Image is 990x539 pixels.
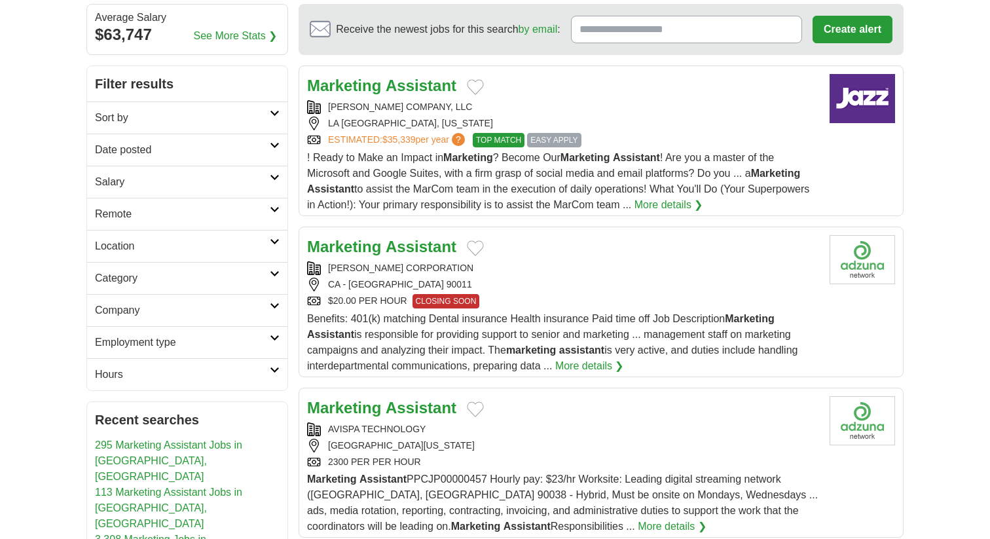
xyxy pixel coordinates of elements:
strong: Assistant [386,238,456,255]
span: ! Ready to Make an Impact in ? Become Our ! Are you a master of the Microsoft and Google Suites, ... [307,152,809,210]
a: Employment type [87,326,287,358]
span: CLOSING SOON [412,294,480,308]
h2: Sort by [95,110,270,126]
h2: Recent searches [95,410,280,430]
a: Category [87,262,287,294]
span: Benefits: 401(k) matching Dental insurance Health insurance Paid time off Job Description is resp... [307,313,797,371]
span: ? [452,133,465,146]
h2: Remote [95,206,270,222]
a: More details ❯ [555,358,624,374]
a: Date posted [87,134,287,166]
img: Company logo [830,396,895,445]
h2: Company [95,303,270,318]
a: Hours [87,358,287,390]
a: Marketing Assistant [307,399,456,417]
span: EASY APPLY [527,133,581,147]
div: [PERSON_NAME] CORPORATION [307,261,819,275]
div: [GEOGRAPHIC_DATA][US_STATE] [307,439,819,453]
span: PPCJP00000457 Hourly pay: $23/hr Worksite: Leading digital streaming network ([GEOGRAPHIC_DATA], ... [307,474,818,532]
a: Sort by [87,102,287,134]
h2: Employment type [95,335,270,350]
a: 295 Marketing Assistant Jobs in [GEOGRAPHIC_DATA], [GEOGRAPHIC_DATA] [95,439,242,482]
div: [PERSON_NAME] COMPANY, LLC [307,100,819,114]
h2: Location [95,238,270,254]
strong: Assistant [613,152,660,163]
button: Add to favorite jobs [467,240,484,256]
div: $20.00 PER HOUR [307,294,819,308]
a: 113 Marketing Assistant Jobs in [GEOGRAPHIC_DATA], [GEOGRAPHIC_DATA] [95,487,242,529]
h2: Date posted [95,142,270,158]
strong: Assistant [359,474,407,485]
div: LA [GEOGRAPHIC_DATA], [US_STATE] [307,117,819,130]
a: Salary [87,166,287,198]
strong: assistant [559,344,604,356]
h2: Category [95,270,270,286]
a: More details ❯ [634,197,703,213]
a: by email [519,24,558,35]
div: 2300 PER PER HOUR [307,455,819,469]
strong: Assistant [386,77,456,94]
button: Add to favorite jobs [467,79,484,95]
a: Marketing Assistant [307,238,456,255]
strong: Assistant [307,183,354,195]
h2: Salary [95,174,270,190]
strong: Marketing [307,399,381,417]
a: ESTIMATED:$35,339per year? [328,133,467,147]
span: TOP MATCH [473,133,524,147]
a: Remote [87,198,287,230]
a: More details ❯ [638,519,706,534]
a: See More Stats ❯ [194,28,278,44]
a: Location [87,230,287,262]
strong: Marketing [451,521,501,532]
h2: Hours [95,367,270,382]
strong: Marketing [725,313,775,324]
strong: Marketing [443,152,493,163]
strong: Marketing [560,152,610,163]
div: CA - [GEOGRAPHIC_DATA] 90011 [307,278,819,291]
strong: Assistant [386,399,456,417]
strong: Marketing [307,474,357,485]
strong: Marketing [751,168,801,179]
strong: Marketing [307,77,381,94]
img: Company logo [830,74,895,123]
span: Receive the newest jobs for this search : [336,22,560,37]
h2: Filter results [87,66,287,102]
img: Company logo [830,235,895,284]
button: Add to favorite jobs [467,401,484,417]
a: Company [87,294,287,326]
a: Marketing Assistant [307,77,456,94]
strong: Marketing [307,238,381,255]
strong: Assistant [504,521,551,532]
span: $35,339 [382,134,416,145]
div: $63,747 [95,23,280,46]
strong: marketing [506,344,556,356]
strong: Assistant [307,329,354,340]
div: AVISPA TECHNOLOGY [307,422,819,436]
div: Average Salary [95,12,280,23]
button: Create alert [813,16,892,43]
